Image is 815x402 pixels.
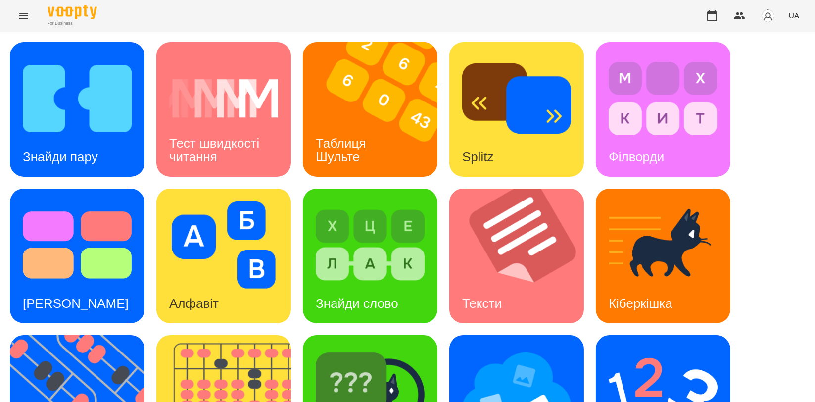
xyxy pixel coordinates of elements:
a: Знайди словоЗнайди слово [303,189,437,323]
h3: Знайди пару [23,150,98,164]
button: Menu [12,4,36,28]
button: UA [785,6,803,25]
a: ФілвордиФілворди [596,42,730,177]
a: Знайди паруЗнайди пару [10,42,144,177]
h3: Алфавіт [169,296,219,311]
img: Кіберкішка [609,201,718,289]
h3: [PERSON_NAME] [23,296,129,311]
h3: Філворди [609,150,664,164]
a: ТекстиТексти [449,189,584,323]
img: avatar_s.png [761,9,775,23]
img: Філворди [609,55,718,142]
a: Тест швидкості читанняТест швидкості читання [156,42,291,177]
h3: Splitz [462,150,494,164]
img: Таблиця Шульте [303,42,450,177]
h3: Знайди слово [316,296,398,311]
img: Алфавіт [169,201,278,289]
a: КіберкішкаКіберкішка [596,189,730,323]
a: Тест Струпа[PERSON_NAME] [10,189,144,323]
a: Таблиця ШультеТаблиця Шульте [303,42,437,177]
h3: Тест швидкості читання [169,136,263,164]
img: Знайди пару [23,55,132,142]
a: АлфавітАлфавіт [156,189,291,323]
a: SplitzSplitz [449,42,584,177]
img: Voopty Logo [48,5,97,19]
h3: Таблиця Шульте [316,136,370,164]
h3: Кіберкішка [609,296,672,311]
span: UA [789,10,799,21]
img: Тест Струпа [23,201,132,289]
h3: Тексти [462,296,502,311]
img: Splitz [462,55,571,142]
span: For Business [48,20,97,27]
img: Знайди слово [316,201,425,289]
img: Тексти [449,189,596,323]
img: Тест швидкості читання [169,55,278,142]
